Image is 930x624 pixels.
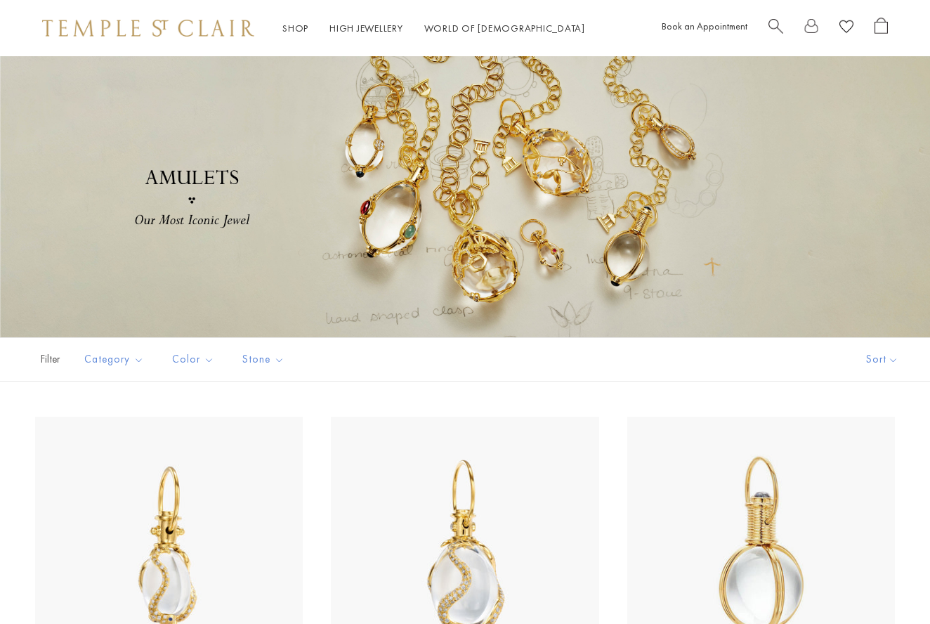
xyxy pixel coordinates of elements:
button: Category [74,344,155,375]
span: Category [77,351,155,368]
button: Color [162,344,225,375]
img: Temple St. Clair [42,20,254,37]
span: Color [165,351,225,368]
a: World of [DEMOGRAPHIC_DATA]World of [DEMOGRAPHIC_DATA] [424,22,585,34]
span: Stone [235,351,295,368]
a: Open Shopping Bag [875,18,888,39]
a: High JewelleryHigh Jewellery [329,22,403,34]
a: Book an Appointment [662,20,747,32]
a: View Wishlist [839,18,853,39]
iframe: Gorgias live chat messenger [860,558,916,610]
a: Search [768,18,783,39]
a: ShopShop [282,22,308,34]
button: Stone [232,344,295,375]
button: Show sort by [834,338,930,381]
nav: Main navigation [282,20,585,37]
